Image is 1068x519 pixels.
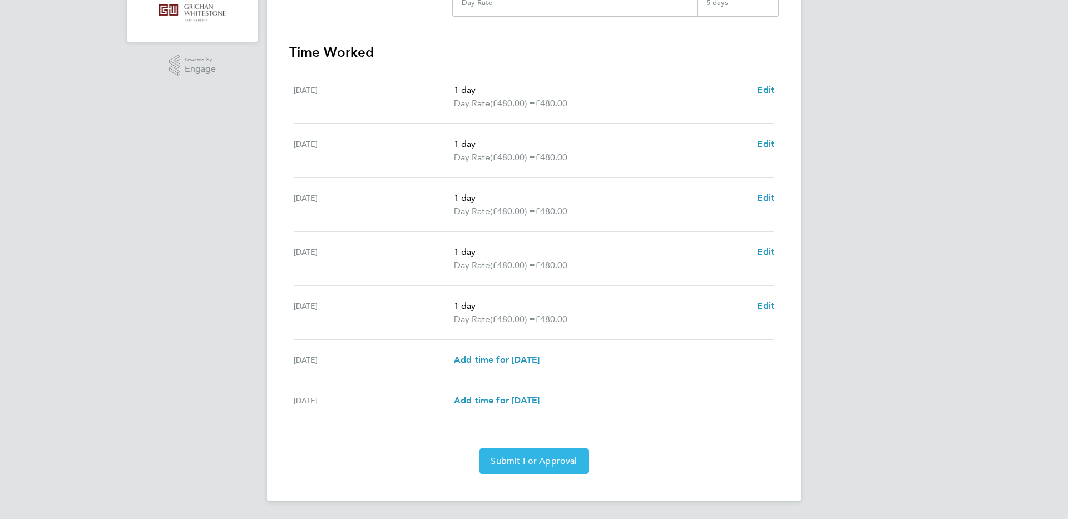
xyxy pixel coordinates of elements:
[159,4,225,22] img: grichanwhitestone-logo-retina.png
[454,299,748,313] p: 1 day
[454,97,490,110] span: Day Rate
[479,448,588,474] button: Submit For Approval
[454,245,748,259] p: 1 day
[454,353,540,367] a: Add time for [DATE]
[294,394,454,407] div: [DATE]
[757,83,774,97] a: Edit
[535,98,567,108] span: £480.00
[535,314,567,324] span: £480.00
[757,137,774,151] a: Edit
[454,151,490,164] span: Day Rate
[294,191,454,218] div: [DATE]
[294,137,454,164] div: [DATE]
[757,139,774,149] span: Edit
[454,354,540,365] span: Add time for [DATE]
[490,260,535,270] span: (£480.00) =
[535,152,567,162] span: £480.00
[757,300,774,311] span: Edit
[294,83,454,110] div: [DATE]
[185,65,216,74] span: Engage
[535,260,567,270] span: £480.00
[490,152,535,162] span: (£480.00) =
[294,353,454,367] div: [DATE]
[454,191,748,205] p: 1 day
[294,245,454,272] div: [DATE]
[454,137,748,151] p: 1 day
[490,98,535,108] span: (£480.00) =
[294,299,454,326] div: [DATE]
[757,192,774,203] span: Edit
[757,299,774,313] a: Edit
[454,394,540,407] a: Add time for [DATE]
[490,314,535,324] span: (£480.00) =
[490,206,535,216] span: (£480.00) =
[454,83,748,97] p: 1 day
[454,205,490,218] span: Day Rate
[169,55,216,76] a: Powered byEngage
[757,191,774,205] a: Edit
[454,313,490,326] span: Day Rate
[757,85,774,95] span: Edit
[757,245,774,259] a: Edit
[185,55,216,65] span: Powered by
[454,259,490,272] span: Day Rate
[289,43,779,61] h3: Time Worked
[491,456,577,467] span: Submit For Approval
[757,246,774,257] span: Edit
[454,395,540,406] span: Add time for [DATE]
[535,206,567,216] span: £480.00
[140,4,245,22] a: Go to home page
